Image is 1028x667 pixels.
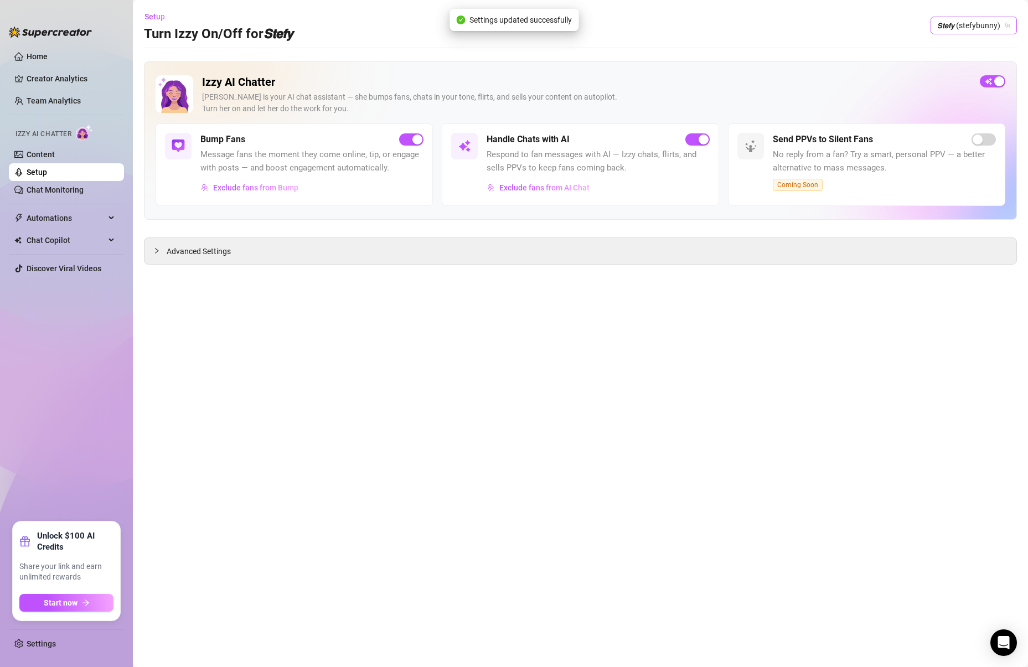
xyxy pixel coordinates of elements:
[202,91,971,115] div: [PERSON_NAME] is your AI chat assistant — she bumps fans, chats in your tone, flirts, and sells y...
[487,184,495,192] img: svg%3e
[14,236,22,244] img: Chat Copilot
[27,209,105,227] span: Automations
[19,594,113,612] button: Start nowarrow-right
[773,148,996,174] span: No reply from a fan? Try a smart, personal PPV — a better alternative to mass messages.
[213,183,298,192] span: Exclude fans from Bump
[144,25,293,43] h3: Turn Izzy On/Off for 𝙎𝙩𝙚𝙛𝙮
[200,133,245,146] h5: Bump Fans
[499,183,590,192] span: Exclude fans from AI Chat
[937,17,1010,34] span: 𝙎𝙩𝙚𝙛𝙮 (stefybunny)
[487,179,590,197] button: Exclude fans from AI Chat
[27,150,55,159] a: Content
[27,70,115,87] a: Creator Analytics
[44,598,78,607] span: Start now
[153,247,160,254] span: collapsed
[27,52,48,61] a: Home
[37,530,113,552] strong: Unlock $100 AI Credits
[456,15,465,24] span: check-circle
[16,129,71,139] span: Izzy AI Chatter
[487,133,570,146] h5: Handle Chats with AI
[9,27,92,38] img: logo-BBDzfeDw.svg
[153,245,167,257] div: collapsed
[990,629,1017,656] div: Open Intercom Messenger
[773,133,873,146] h5: Send PPVs to Silent Fans
[19,536,30,547] span: gift
[487,148,710,174] span: Respond to fan messages with AI — Izzy chats, flirts, and sells PPVs to keep fans coming back.
[156,75,193,113] img: Izzy AI Chatter
[167,245,231,257] span: Advanced Settings
[14,214,23,223] span: thunderbolt
[27,264,101,273] a: Discover Viral Videos
[27,639,56,648] a: Settings
[19,561,113,583] span: Share your link and earn unlimited rewards
[744,139,757,153] img: svg%3e
[82,599,90,607] span: arrow-right
[76,125,93,141] img: AI Chatter
[27,185,84,194] a: Chat Monitoring
[201,184,209,192] img: svg%3e
[200,148,423,174] span: Message fans the moment they come online, tip, or engage with posts — and boost engagement automa...
[200,179,299,197] button: Exclude fans from Bump
[202,75,971,89] h2: Izzy AI Chatter
[1004,22,1011,29] span: team
[27,96,81,105] a: Team Analytics
[458,139,471,153] img: svg%3e
[27,231,105,249] span: Chat Copilot
[469,14,572,26] span: Settings updated successfully
[172,139,185,153] img: svg%3e
[27,168,47,177] a: Setup
[144,8,174,25] button: Setup
[773,179,823,191] span: Coming Soon
[144,12,165,21] span: Setup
